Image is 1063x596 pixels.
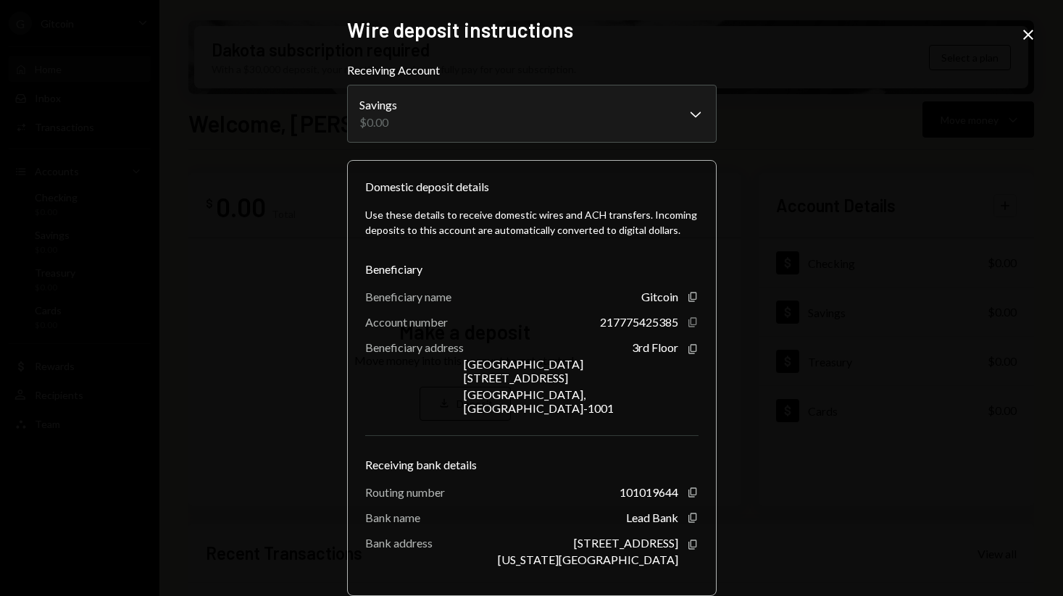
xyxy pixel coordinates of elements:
div: Gitcoin [641,290,678,303]
div: 101019644 [620,485,678,499]
div: Bank address [365,536,433,550]
div: Routing number [365,485,445,499]
div: Domestic deposit details [365,178,489,196]
div: Bank name [365,511,420,524]
div: 217775425385 [600,315,678,329]
div: Beneficiary name [365,290,451,303]
div: [US_STATE][GEOGRAPHIC_DATA] [498,553,678,566]
h2: Wire deposit instructions [347,16,717,44]
div: Receiving bank details [365,456,699,474]
div: 3rd Floor [632,340,678,354]
label: Receiving Account [347,62,717,79]
button: Receiving Account [347,85,717,143]
div: [GEOGRAPHIC_DATA], [GEOGRAPHIC_DATA]-1001 [464,387,678,415]
div: [STREET_ADDRESS] [574,536,678,550]
div: Beneficiary address [365,340,464,354]
div: Beneficiary [365,261,699,278]
div: Lead Bank [626,511,678,524]
div: Use these details to receive domestic wires and ACH transfers. Incoming deposits to this account ... [365,207,699,238]
div: Account number [365,315,448,329]
div: [GEOGRAPHIC_DATA] [STREET_ADDRESS] [464,357,678,385]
